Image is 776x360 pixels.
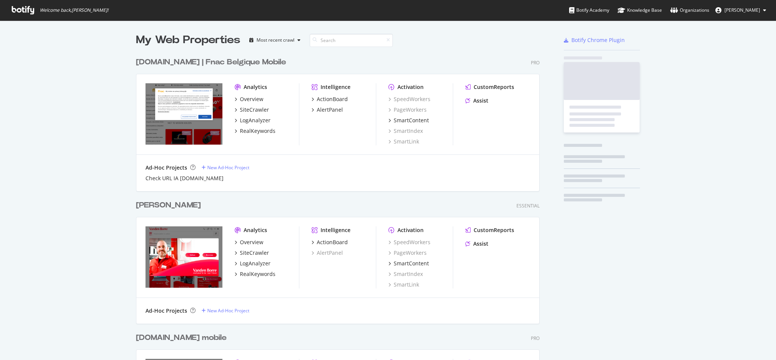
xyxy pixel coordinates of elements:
[388,127,423,135] a: SmartIndex
[240,127,275,135] div: RealKeywords
[394,260,429,267] div: SmartContent
[240,249,269,257] div: SiteCrawler
[240,95,263,103] div: Overview
[235,127,275,135] a: RealKeywords
[388,106,427,114] a: PageWorkers
[465,240,488,248] a: Assist
[516,203,540,209] div: Essential
[240,260,271,267] div: LogAnalyzer
[235,270,275,278] a: RealKeywords
[235,249,269,257] a: SiteCrawler
[321,226,350,234] div: Intelligence
[136,332,230,343] a: [DOMAIN_NAME] mobile
[246,34,304,46] button: Most recent crawl
[388,238,430,246] a: SpeedWorkers
[531,335,540,341] div: Pro
[235,238,263,246] a: Overview
[40,7,108,13] span: Welcome back, [PERSON_NAME] !
[388,260,429,267] a: SmartContent
[136,57,286,68] div: [DOMAIN_NAME] | Fnac Belgique Mobile
[465,83,514,91] a: CustomReports
[207,307,249,314] div: New Ad-Hoc Project
[394,117,429,124] div: SmartContent
[311,249,343,257] a: AlertPanel
[311,238,348,246] a: ActionBoard
[257,38,294,42] div: Most recent crawl
[397,226,424,234] div: Activation
[136,57,289,68] a: [DOMAIN_NAME] | Fnac Belgique Mobile
[240,106,269,114] div: SiteCrawler
[388,95,430,103] a: SpeedWorkers
[724,7,760,13] span: Tamara Quiñones
[474,226,514,234] div: CustomReports
[145,307,187,315] div: Ad-Hoc Projects
[317,106,343,114] div: AlertPanel
[311,95,348,103] a: ActionBoard
[202,164,249,171] a: New Ad-Hoc Project
[145,83,222,145] img: www.fnac.be
[244,226,267,234] div: Analytics
[145,226,222,288] img: www.vandenborre.be/
[244,83,267,91] div: Analytics
[388,117,429,124] a: SmartContent
[474,83,514,91] div: CustomReports
[240,270,275,278] div: RealKeywords
[202,307,249,314] a: New Ad-Hoc Project
[235,260,271,267] a: LogAnalyzer
[571,36,625,44] div: Botify Chrome Plugin
[618,6,662,14] div: Knowledge Base
[473,97,488,104] div: Assist
[388,138,419,145] a: SmartLink
[240,238,263,246] div: Overview
[136,332,227,343] div: [DOMAIN_NAME] mobile
[317,238,348,246] div: ActionBoard
[569,6,609,14] div: Botify Academy
[321,83,350,91] div: Intelligence
[465,226,514,234] a: CustomReports
[136,33,240,48] div: My Web Properties
[311,106,343,114] a: AlertPanel
[317,95,348,103] div: ActionBoard
[145,175,224,182] a: Check URL IA [DOMAIN_NAME]
[388,281,419,288] a: SmartLink
[388,270,423,278] a: SmartIndex
[240,117,271,124] div: LogAnalyzer
[136,200,201,211] div: [PERSON_NAME]
[709,4,772,16] button: [PERSON_NAME]
[531,59,540,66] div: Pro
[564,36,625,44] a: Botify Chrome Plugin
[136,200,204,211] a: [PERSON_NAME]
[465,97,488,104] a: Assist
[388,249,427,257] a: PageWorkers
[473,240,488,248] div: Assist
[235,106,269,114] a: SiteCrawler
[670,6,709,14] div: Organizations
[235,117,271,124] a: LogAnalyzer
[145,164,187,171] div: Ad-Hoc Projects
[397,83,424,91] div: Activation
[235,95,263,103] a: Overview
[207,164,249,171] div: New Ad-Hoc Project
[310,34,393,47] input: Search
